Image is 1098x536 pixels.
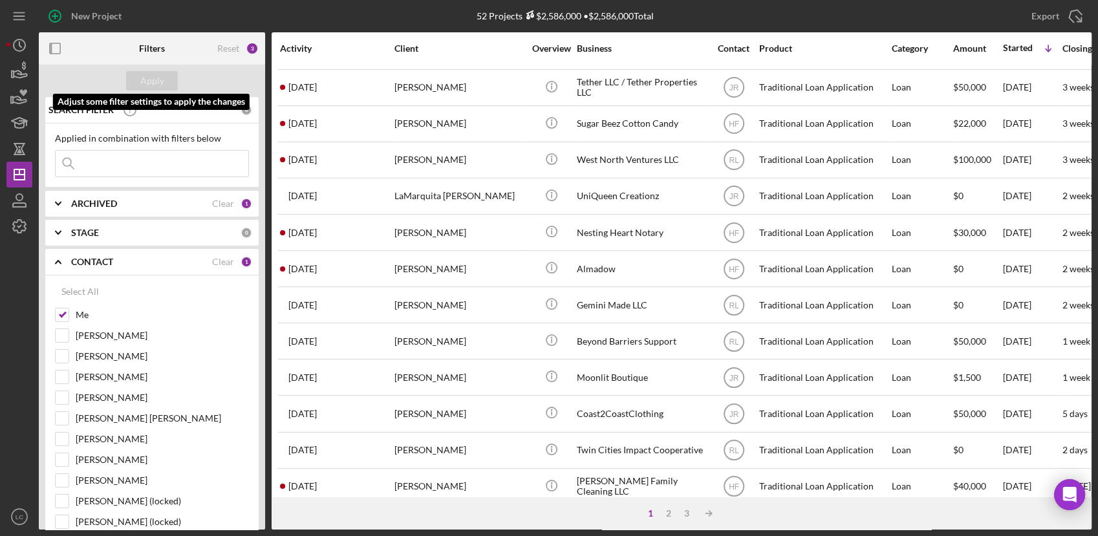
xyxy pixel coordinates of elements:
[759,288,888,322] div: Traditional Loan Application
[394,396,524,431] div: [PERSON_NAME]
[729,337,739,346] text: RL
[577,288,706,322] div: Gemini Made LLC
[892,43,952,54] div: Category
[953,408,986,419] span: $50,000
[394,179,524,213] div: LaMarquita [PERSON_NAME]
[1003,179,1061,213] div: [DATE]
[729,192,738,201] text: JR
[212,257,234,267] div: Clear
[759,469,888,504] div: Traditional Loan Application
[1003,107,1061,141] div: [DATE]
[577,107,706,141] div: Sugar Beez Cotton Candy
[577,179,706,213] div: UniQueen Creationz
[1003,433,1061,467] div: [DATE]
[39,3,135,29] button: New Project
[678,508,696,519] div: 3
[126,71,178,91] button: Apply
[892,252,952,286] div: Loan
[759,360,888,394] div: Traditional Loan Application
[1018,3,1092,29] button: Export
[288,82,317,92] time: 2025-08-14 21:06
[660,508,678,519] div: 2
[48,105,114,115] b: SEARCH FILTER
[953,444,963,455] span: $0
[759,433,888,467] div: Traditional Loan Application
[1003,215,1061,250] div: [DATE]
[892,179,952,213] div: Loan
[892,215,952,250] div: Loan
[759,179,888,213] div: Traditional Loan Application
[729,482,739,491] text: HF
[394,324,524,358] div: [PERSON_NAME]
[71,257,113,267] b: CONTACT
[1062,227,1094,238] time: 2 weeks
[729,374,738,383] text: JR
[288,481,317,491] time: 2025-09-08 14:50
[394,70,524,105] div: [PERSON_NAME]
[217,43,239,54] div: Reset
[953,299,963,310] span: $0
[241,198,252,209] div: 1
[394,288,524,322] div: [PERSON_NAME]
[892,396,952,431] div: Loan
[759,252,888,286] div: Traditional Loan Application
[1003,43,1033,53] div: Started
[1031,3,1059,29] div: Export
[953,118,986,129] span: $22,000
[1062,118,1094,129] time: 3 weeks
[76,308,249,321] label: Me
[729,410,738,419] text: JR
[892,433,952,467] div: Loan
[759,70,888,105] div: Traditional Loan Application
[288,118,317,129] time: 2025-09-05 21:31
[729,228,739,237] text: HF
[729,83,738,92] text: JR
[577,143,706,177] div: West North Ventures LLC
[892,288,952,322] div: Loan
[394,433,524,467] div: [PERSON_NAME]
[953,154,991,165] span: $100,000
[759,107,888,141] div: Traditional Loan Application
[953,227,986,238] span: $30,000
[892,107,952,141] div: Loan
[953,336,986,347] span: $50,000
[953,480,986,491] span: $40,000
[1062,263,1094,274] time: 2 weeks
[892,324,952,358] div: Loan
[288,372,317,383] time: 2025-08-04 21:04
[1003,288,1061,322] div: [DATE]
[288,155,317,165] time: 2025-09-04 16:21
[246,42,259,55] div: 3
[1003,143,1061,177] div: [DATE]
[577,360,706,394] div: Moonlit Boutique
[522,10,581,21] div: $2,586,000
[1003,70,1061,105] div: [DATE]
[759,43,888,54] div: Product
[76,391,249,404] label: [PERSON_NAME]
[577,215,706,250] div: Nesting Heart Notary
[6,504,32,530] button: LC
[477,10,654,21] div: 52 Projects • $2,586,000 Total
[76,495,249,508] label: [PERSON_NAME] (locked)
[241,227,252,239] div: 0
[288,300,317,310] time: 2025-08-06 13:57
[577,396,706,431] div: Coast2CoastClothing
[577,43,706,54] div: Business
[55,133,249,144] div: Applied in combination with filters below
[577,324,706,358] div: Beyond Barriers Support
[641,508,660,519] div: 1
[76,453,249,466] label: [PERSON_NAME]
[759,324,888,358] div: Traditional Loan Application
[953,372,981,383] span: $1,500
[288,409,317,419] time: 2025-07-31 15:01
[759,215,888,250] div: Traditional Loan Application
[1062,81,1094,92] time: 3 weeks
[577,469,706,504] div: [PERSON_NAME] Family Cleaning LLC
[1062,372,1090,383] time: 1 week
[288,445,317,455] time: 2025-08-20 16:25
[759,396,888,431] div: Traditional Loan Application
[394,143,524,177] div: [PERSON_NAME]
[892,143,952,177] div: Loan
[1062,408,1088,419] time: 5 days
[527,43,576,54] div: Overview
